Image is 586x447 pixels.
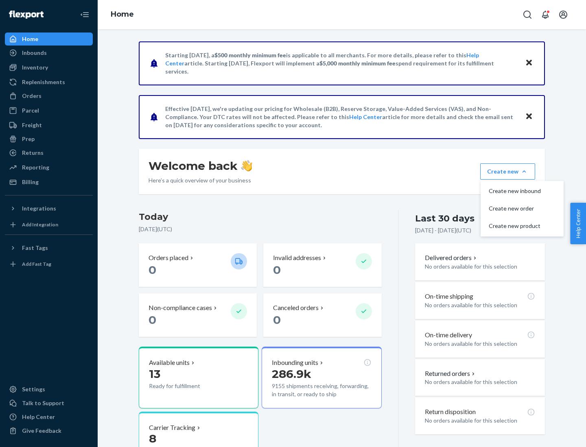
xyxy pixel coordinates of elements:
[22,385,45,393] div: Settings
[5,202,93,215] button: Integrations
[5,89,93,102] a: Orders
[349,113,382,120] a: Help Center
[22,399,64,407] div: Talk to Support
[524,111,534,123] button: Close
[22,35,38,43] div: Home
[22,163,49,171] div: Reporting
[77,7,93,23] button: Close Navigation
[480,163,535,180] button: Create newCreate new inboundCreate new orderCreate new product
[555,7,571,23] button: Open account menu
[22,204,56,213] div: Integrations
[272,358,318,367] p: Inbounding units
[22,78,65,86] div: Replenishments
[5,218,93,231] a: Add Integration
[524,57,534,69] button: Close
[149,432,156,445] span: 8
[425,417,535,425] p: No orders available for this selection
[139,210,382,223] h3: Today
[22,106,39,115] div: Parcel
[5,46,93,59] a: Inbounds
[570,203,586,244] button: Help Center
[415,226,471,234] p: [DATE] - [DATE] ( UTC )
[149,382,224,390] p: Ready for fulfillment
[149,253,188,263] p: Orders placed
[5,61,93,74] a: Inventory
[22,178,39,186] div: Billing
[319,60,396,67] span: $5,000 monthly minimum fee
[489,188,541,194] span: Create new inbound
[149,423,195,432] p: Carrier Tracking
[415,212,474,225] div: Last 30 days
[149,303,212,312] p: Non-compliance cases
[425,330,472,340] p: On-time delivery
[5,258,93,271] a: Add Fast Tag
[5,104,93,117] a: Parcel
[273,313,281,327] span: 0
[5,424,93,437] button: Give Feedback
[5,241,93,254] button: Fast Tags
[22,221,58,228] div: Add Integration
[5,132,93,145] a: Prep
[489,223,541,229] span: Create new product
[273,303,319,312] p: Canceled orders
[425,301,535,309] p: No orders available for this selection
[139,293,257,337] button: Non-compliance cases 0
[22,92,42,100] div: Orders
[5,33,93,46] a: Home
[149,313,156,327] span: 0
[537,7,553,23] button: Open notifications
[9,11,44,19] img: Flexport logo
[262,347,381,408] button: Inbounding units286.9k9155 shipments receiving, forwarding, in transit, or ready to ship
[22,121,42,129] div: Freight
[214,52,286,59] span: $500 monthly minimum fee
[425,292,473,301] p: On-time shipping
[5,76,93,89] a: Replenishments
[5,119,93,132] a: Freight
[149,176,252,184] p: Here’s a quick overview of your business
[104,3,140,26] ol: breadcrumbs
[425,253,478,263] button: Delivered orders
[165,105,517,129] p: Effective [DATE], we're updating our pricing for Wholesale (B2B), Reserve Storage, Value-Added Se...
[272,382,371,398] p: 9155 shipments receiving, forwarding, in transit, or ready to ship
[22,149,44,157] div: Returns
[149,263,156,277] span: 0
[149,358,190,367] p: Available units
[139,243,257,287] button: Orders placed 0
[263,293,381,337] button: Canceled orders 0
[22,413,55,421] div: Help Center
[22,135,35,143] div: Prep
[22,260,51,267] div: Add Fast Tag
[5,161,93,174] a: Reporting
[22,63,48,72] div: Inventory
[139,225,382,233] p: [DATE] ( UTC )
[425,378,535,386] p: No orders available for this selection
[22,427,61,435] div: Give Feedback
[111,10,134,19] a: Home
[5,383,93,396] a: Settings
[165,51,517,76] p: Starting [DATE], a is applicable to all merchants. For more details, please refer to this article...
[425,407,476,417] p: Return disposition
[489,206,541,211] span: Create new order
[425,340,535,348] p: No orders available for this selection
[273,253,321,263] p: Invalid addresses
[519,7,536,23] button: Open Search Box
[149,158,252,173] h1: Welcome back
[272,367,311,381] span: 286.9k
[5,146,93,159] a: Returns
[425,369,477,378] button: Returned orders
[482,182,562,200] button: Create new inbound
[263,243,381,287] button: Invalid addresses 0
[139,347,258,408] button: Available units13Ready for fulfillment
[22,49,47,57] div: Inbounds
[425,263,535,271] p: No orders available for this selection
[5,410,93,423] a: Help Center
[273,263,281,277] span: 0
[149,367,160,381] span: 13
[482,217,562,235] button: Create new product
[5,176,93,189] a: Billing
[241,160,252,171] img: hand-wave emoji
[482,200,562,217] button: Create new order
